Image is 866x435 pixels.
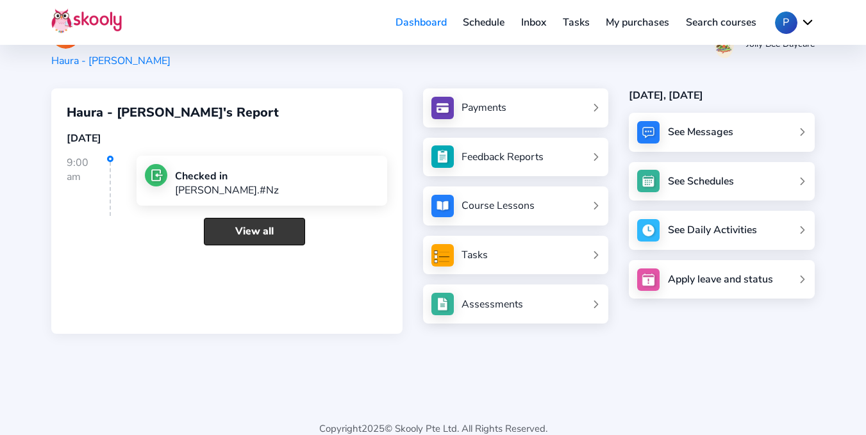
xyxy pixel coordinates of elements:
[431,97,601,119] a: Payments
[204,218,305,245] a: View all
[431,145,454,168] img: see_atten.jpg
[67,170,110,184] div: am
[597,12,678,33] a: My purchases
[462,297,523,311] div: Assessments
[462,248,488,262] div: Tasks
[629,88,815,103] div: [DATE], [DATE]
[668,125,733,139] div: See Messages
[668,174,734,188] div: See Schedules
[431,97,454,119] img: payments.jpg
[175,169,279,183] div: Checked in
[462,199,535,213] div: Course Lessons
[431,195,454,217] img: courses.jpg
[67,156,111,216] div: 9:00
[637,219,660,242] img: activity.jpg
[513,12,554,33] a: Inbox
[629,260,815,299] a: Apply leave and status
[145,164,167,186] img: checkin.jpg
[431,293,454,315] img: assessments.jpg
[51,8,122,33] img: Skooly
[554,12,598,33] a: Tasks
[678,12,765,33] a: Search courses
[431,145,601,168] a: Feedback Reports
[431,195,601,217] a: Course Lessons
[51,54,171,68] div: Haura - [PERSON_NAME]
[637,268,660,291] img: apply_leave.jpg
[431,244,454,267] img: tasksForMpWeb.png
[775,12,815,34] button: Pchevron down outline
[387,12,455,33] a: Dashboard
[431,293,601,315] a: Assessments
[629,162,815,201] a: See Schedules
[668,223,757,237] div: See Daily Activities
[637,121,660,144] img: messages.jpg
[175,183,279,197] p: [PERSON_NAME].#Nz
[455,12,513,33] a: Schedule
[462,150,544,164] div: Feedback Reports
[431,244,601,267] a: Tasks
[67,104,279,121] span: Haura - [PERSON_NAME]'s Report
[629,211,815,250] a: See Daily Activities
[67,131,387,145] div: [DATE]
[462,101,506,115] div: Payments
[637,170,660,192] img: schedule.jpg
[668,272,773,286] div: Apply leave and status
[362,422,385,435] span: 2025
